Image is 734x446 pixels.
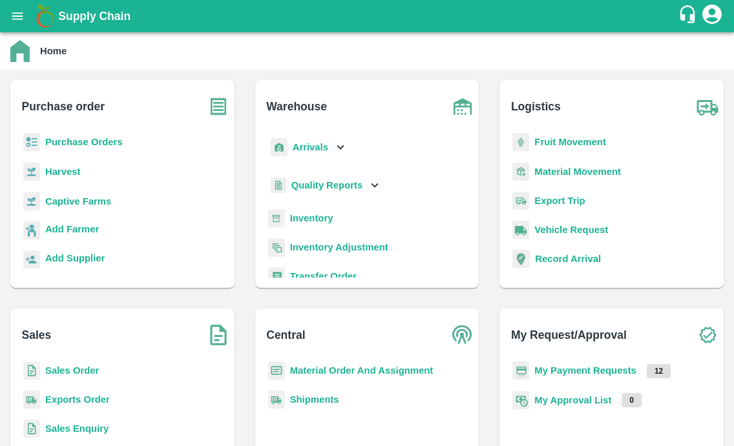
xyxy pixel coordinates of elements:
a: Inventory [290,213,333,223]
a: Harvest [45,167,80,177]
b: Sales [22,326,52,344]
a: Shipments [290,394,339,405]
img: soSales [202,319,235,351]
img: warehouse [446,90,479,123]
img: harvest [23,192,40,211]
a: My Approval List [534,395,611,405]
b: Logistics [511,97,561,116]
img: supplier [23,250,40,269]
b: Warehouse [266,97,327,116]
a: Exports Order [45,394,110,405]
img: whArrival [271,138,288,157]
img: payment [512,361,529,380]
a: Fruit Movement [534,137,606,147]
a: Inventory Adjustment [290,242,388,252]
div: Arrivals [268,133,348,162]
a: Record Arrival [535,254,601,264]
b: Home [40,46,67,56]
b: Add Farmer [45,224,99,234]
a: Material Order And Assignment [290,365,434,376]
img: sales [23,420,40,438]
img: harvest [23,162,40,181]
b: Supply Chain [58,10,131,23]
img: delivery [512,192,529,210]
img: material [512,162,529,181]
button: open drawer [3,1,32,31]
a: Captive Farms [45,196,111,207]
img: shipments [23,390,40,409]
a: Supply Chain [58,7,678,25]
div: Quality Reports [268,172,383,199]
img: home [10,40,30,62]
a: Add Farmer [45,222,99,239]
img: recordArrival [512,250,530,268]
img: shipments [268,390,285,409]
img: truck [691,90,724,123]
img: check [691,319,724,351]
b: Central [266,326,305,344]
a: Sales Order [45,365,99,376]
img: central [446,319,479,351]
a: Sales Enquiry [45,423,109,434]
div: account of current user [700,3,724,30]
img: qualityReport [271,177,286,194]
img: logo [32,3,58,29]
a: Vehicle Request [534,225,608,235]
a: Transfer Order [290,271,357,281]
b: Arrivals [293,142,328,152]
b: Purchase order [22,97,105,116]
img: whInventory [268,209,285,228]
a: Material Movement [534,167,621,177]
b: Add Supplier [45,253,105,263]
img: purchase [202,90,235,123]
img: fruit [512,133,529,152]
p: 0 [622,393,642,407]
img: approval [512,390,529,410]
a: Purchase Orders [45,137,123,147]
a: Add Supplier [45,251,105,269]
b: My Request/Approval [511,326,627,344]
img: farmer [23,221,40,240]
img: inventory [268,238,285,257]
img: whTransfer [268,267,285,286]
b: Quality Reports [291,180,363,190]
a: My Payment Requests [534,365,636,376]
img: centralMaterial [268,361,285,380]
p: 12 [647,364,671,378]
img: sales [23,361,40,380]
img: vehicle [512,221,529,239]
div: customer-support [678,5,700,28]
img: reciept [23,133,40,152]
a: Export Trip [534,196,585,206]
